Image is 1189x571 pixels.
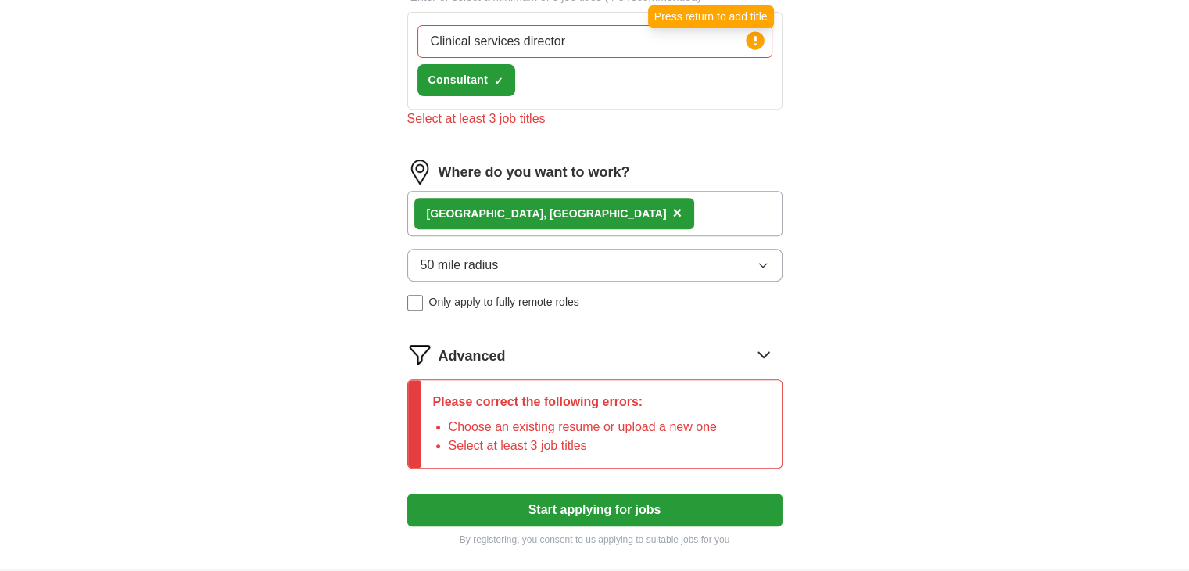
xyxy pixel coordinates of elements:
span: Advanced [439,346,506,367]
img: filter [407,342,432,367]
input: Only apply to fully remote roles [407,295,423,311]
li: Select at least 3 job titles [449,436,717,455]
button: Start applying for jobs [407,494,783,526]
div: Press return to add title [648,5,774,28]
p: Please correct the following errors: [433,393,717,411]
span: Consultant [428,72,489,88]
label: Where do you want to work? [439,162,630,183]
div: Select at least 3 job titles [407,110,783,128]
input: Type a job title and press enter [417,25,772,58]
span: × [672,204,682,221]
img: location.png [407,160,432,185]
strong: [GEOGRAPHIC_DATA] [427,207,544,220]
div: , [GEOGRAPHIC_DATA] [427,206,667,222]
button: × [672,202,682,225]
span: Only apply to fully remote roles [429,294,579,311]
p: By registering, you consent to us applying to suitable jobs for you [407,533,783,547]
span: 50 mile radius [421,256,499,275]
li: Choose an existing resume or upload a new one [449,418,717,436]
button: 50 mile radius [407,249,783,282]
span: ✓ [494,75,503,88]
button: Consultant✓ [417,64,516,96]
